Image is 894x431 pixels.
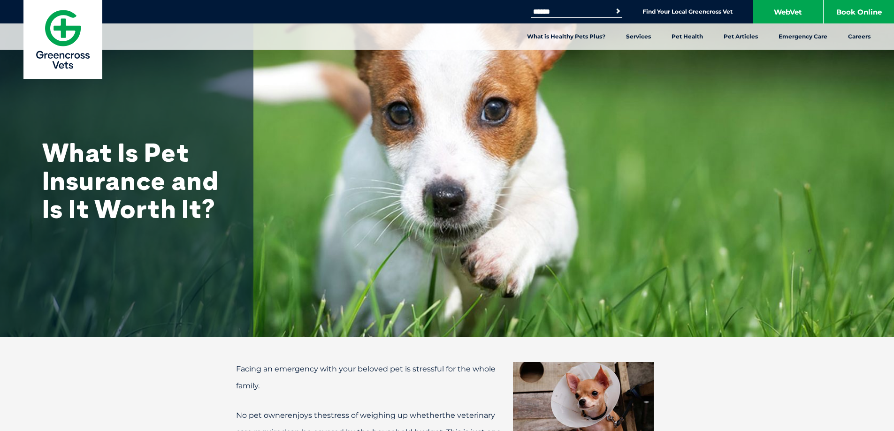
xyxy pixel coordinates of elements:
[642,8,733,15] a: Find Your Local Greencross Vet
[236,364,496,390] span: Facing an emergency with your beloved pet is stressful for the whole family.
[661,23,713,50] a: Pet Health
[236,411,242,420] span: N
[242,411,288,420] span: o pet owner
[42,138,230,223] h1: What Is Pet Insurance and Is It Worth It?
[517,23,616,50] a: What is Healthy Pets Plus?
[616,23,661,50] a: Services
[713,23,768,50] a: Pet Articles
[613,7,623,16] button: Search
[838,23,881,50] a: Careers
[288,411,327,420] span: enjoys the
[327,411,442,420] span: stress of weighing up whether
[768,23,838,50] a: Emergency Care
